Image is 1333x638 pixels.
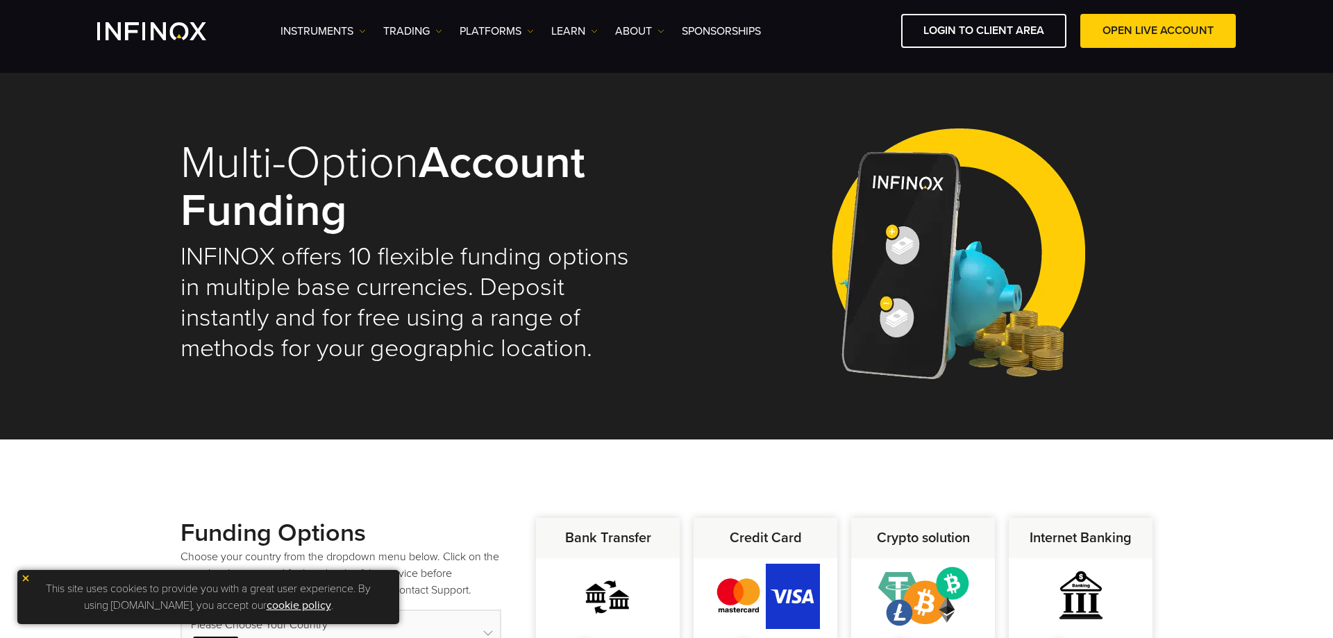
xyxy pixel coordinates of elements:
a: INFINOX Logo [97,22,239,40]
a: contact Support [394,583,469,597]
strong: Bank Transfer [565,530,651,546]
a: OPEN LIVE ACCOUNT [1080,14,1236,48]
h1: Multi-Option [181,140,647,235]
img: crypto_solution.webp [869,564,978,629]
strong: Crypto solution [877,530,970,546]
a: cookie policy [267,598,331,612]
p: Choose your country from the dropdown menu below. Click on the providers logo to read further det... [181,548,501,598]
a: LOGIN TO CLIENT AREA [901,14,1066,48]
a: SPONSORSHIPS [682,23,761,40]
strong: Credit Card [730,530,802,546]
strong: Internet Banking [1030,530,1132,546]
strong: Account Funding [181,135,585,237]
strong: Funding Options [181,518,366,548]
a: PLATFORMS [460,23,534,40]
p: This site uses cookies to provide you with a great user experience. By using [DOMAIN_NAME], you a... [24,577,392,617]
img: internet_banking.webp [1027,564,1135,629]
img: credit_card.webp [712,564,820,629]
a: Learn [551,23,598,40]
img: bank_transfer.webp [554,564,662,629]
a: Instruments [280,23,366,40]
a: ABOUT [615,23,664,40]
a: TRADING [383,23,442,40]
h2: INFINOX offers 10 flexible funding options in multiple base currencies. Deposit instantly and for... [181,242,647,364]
img: yellow close icon [21,573,31,583]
